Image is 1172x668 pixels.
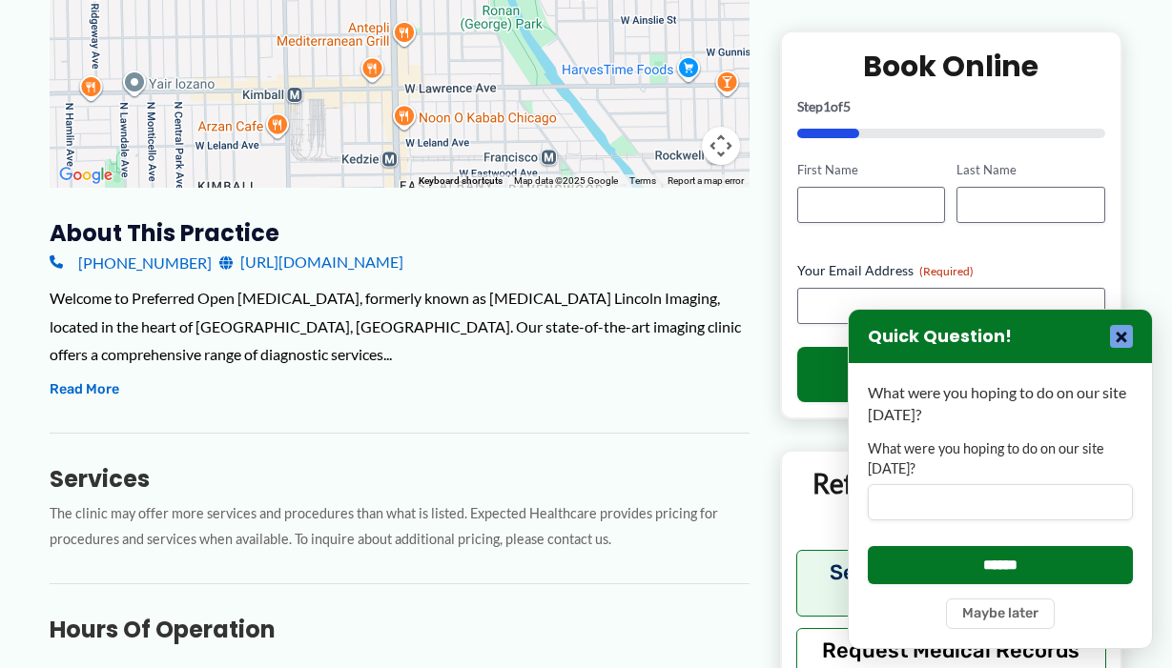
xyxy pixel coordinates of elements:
[797,261,1105,280] label: Your Email Address
[797,48,1105,85] h2: Book Online
[514,175,618,186] span: Map data ©2025 Google
[1110,325,1133,348] button: Close
[823,98,831,114] span: 1
[946,598,1055,629] button: Maybe later
[50,501,750,553] p: The clinic may offer more services and procedures than what is listed. Expected Healthcare provid...
[50,284,750,369] div: Welcome to Preferred Open [MEDICAL_DATA], formerly known as [MEDICAL_DATA] Lincoln Imaging, locat...
[629,175,656,186] a: Terms (opens in new tab)
[419,174,503,188] button: Keyboard shortcuts
[219,248,403,276] a: [URL][DOMAIN_NAME]
[868,439,1133,478] label: What were you hoping to do on our site [DATE]?
[797,100,1105,113] p: Step of
[50,248,212,276] a: [PHONE_NUMBER]
[50,464,750,494] h3: Services
[868,326,1012,348] h3: Quick Question!
[50,615,750,644] h3: Hours of Operation
[50,218,750,248] h3: About this practice
[668,175,744,186] a: Report a map error
[50,378,119,401] button: Read More
[843,98,851,114] span: 5
[54,163,117,188] a: Open this area in Google Maps (opens a new window)
[796,549,1106,616] button: Send orders and clinical documents
[796,466,1106,536] p: Referring Providers and Staff
[868,382,1133,425] p: What were you hoping to do on our site [DATE]?
[956,161,1104,179] label: Last Name
[54,163,117,188] img: Google
[919,264,974,278] span: (Required)
[797,161,945,179] label: First Name
[702,127,740,165] button: Map camera controls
